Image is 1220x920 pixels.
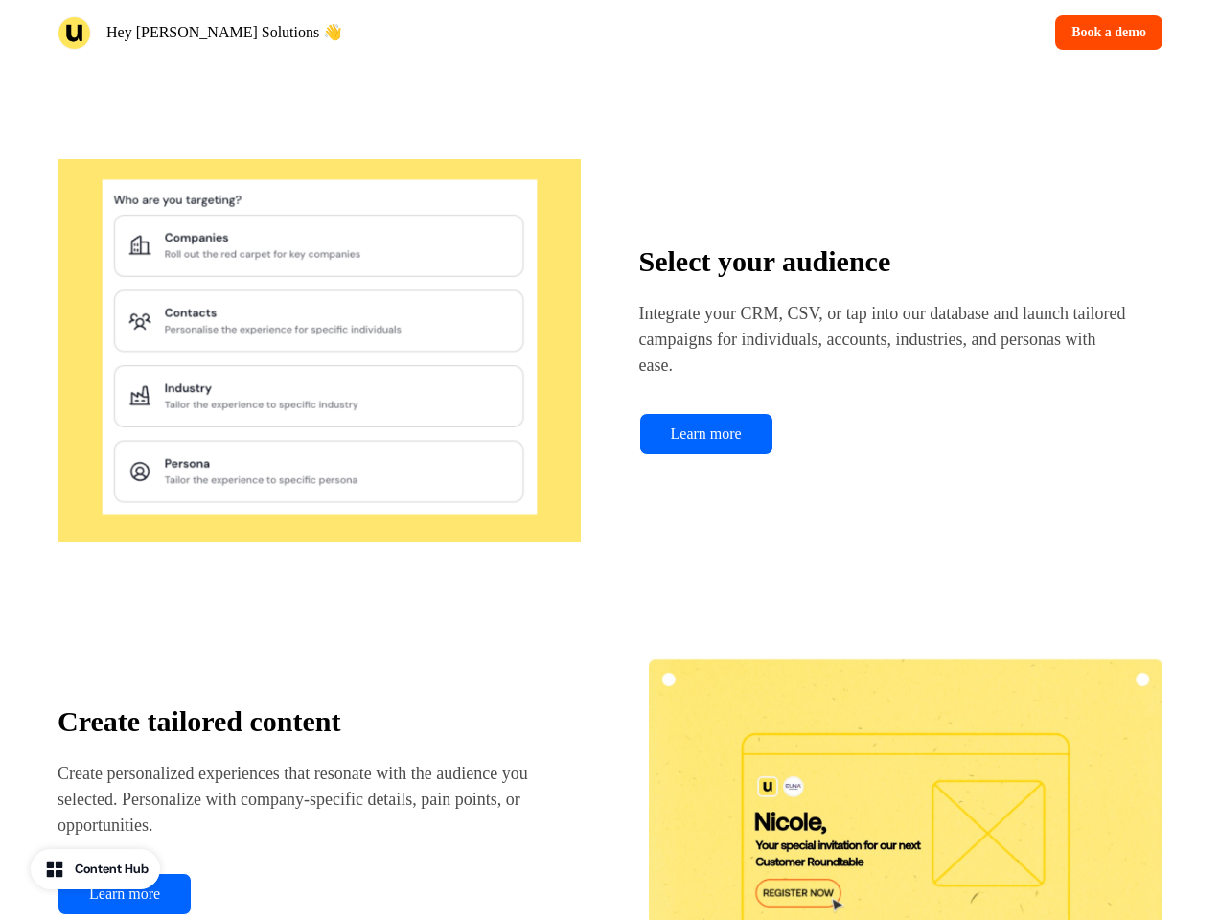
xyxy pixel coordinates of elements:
a: Learn more [639,413,773,455]
a: Learn more [58,873,192,915]
h3: Create tailored content [58,705,538,738]
p: Create personalized experiences that resonate with the audience you selected. Personalize with co... [58,761,538,839]
h3: Select your audience [639,245,1129,278]
button: Content Hub [31,849,160,889]
button: Book a demo [1055,15,1162,50]
div: Content Hub [75,860,149,879]
p: Hey [PERSON_NAME] Solutions 👋 [106,21,342,44]
p: Integrate your CRM, CSV, or tap into our database and launch tailored campaigns for individuals, ... [639,301,1129,379]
